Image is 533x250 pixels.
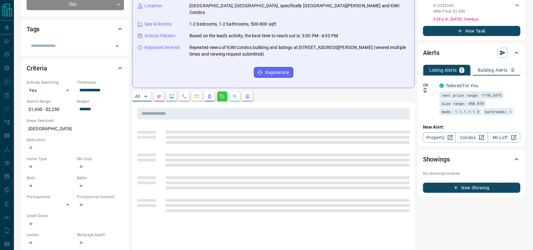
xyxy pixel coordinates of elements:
p: 1 [461,68,463,72]
button: Regenerate [254,67,293,78]
svg: Notes [156,94,162,99]
p: Mortgage Agent: [77,232,124,238]
span: beds: 1-1,1.1-1.9 [442,108,479,115]
button: New Showing [423,183,520,193]
div: condos.ca [439,83,444,88]
div: X12332343Offer Price: $1,990 [433,2,520,15]
p: Activity Pattern [144,33,175,39]
p: Listing Alerts [429,68,457,72]
p: Credit Score: [27,213,124,219]
p: Home Type: [27,156,74,162]
p: No showings booked [423,171,520,176]
p: Actively Searching: [27,80,74,85]
p: Location [144,3,162,9]
p: [GEOGRAPHIC_DATA], [GEOGRAPHIC_DATA], specifically [GEOGRAPHIC_DATA][PERSON_NAME] and KiWi Condos [189,3,409,16]
p: Size & Rooms [144,21,172,27]
p: All [135,94,140,99]
div: Tags [27,21,124,37]
p: Min Size: [77,156,124,162]
p: Based on the lead's activity, the best time to reach out is: 3:00 PM - 4:00 PM [189,33,338,39]
span: rent price range: 1710,2475 [442,92,501,98]
div: Alerts [423,45,520,60]
p: Baths: [77,175,124,181]
p: Offer Price: $1,990 [433,9,465,14]
a: Tailored For You [446,83,478,88]
button: Open [113,42,122,51]
p: Pre-Approval Amount: [77,194,124,200]
svg: Calls [182,94,187,99]
div: Showings [423,152,520,167]
p: $1,900 - $2,250 [27,104,74,115]
p: [GEOGRAPHIC_DATA] [27,124,124,134]
p: Budget: [77,99,124,104]
p: Off [423,82,436,88]
p: Lawyer: [27,232,74,238]
div: Yes [27,85,74,95]
p: Pre-Approved: [27,194,74,200]
svg: Lead Browsing Activity [169,94,174,99]
svg: Agent Actions [245,94,250,99]
h2: Tags [27,24,40,34]
h2: Showings [423,154,450,164]
p: Timeframe: [77,80,124,85]
svg: Requests [220,94,225,99]
svg: Emails [194,94,199,99]
a: Mr.Loft [488,132,520,143]
p: 0 [512,68,514,72]
p: 1-2 bedrooms, 1-2 bathrooms, 500-800 sqft [189,21,276,27]
p: Motivation: [27,137,124,143]
p: Beds: [27,175,74,181]
p: Building Alerts [478,68,508,72]
a: Condos [455,132,488,143]
span: size range: 450,878 [442,100,484,107]
button: New Task [423,26,520,36]
a: Property [423,132,456,143]
p: Repeated Interest [144,44,180,51]
h2: Criteria [27,63,47,73]
div: Criteria [27,61,124,76]
p: X12332343 [433,3,465,9]
svg: Listing Alerts [207,94,212,99]
p: Search Range: [27,99,74,104]
span: bathrooms: 1 [485,108,512,115]
p: New Alert: [423,124,520,131]
p: Areas Searched: [27,118,124,124]
svg: Push Notification Only [423,88,427,93]
p: 3:29 p.m. [DATE] - Overdue [433,16,520,22]
p: Repeated views of KiWi Condos building and listings at [STREET_ADDRESS][PERSON_NAME] (viewed mult... [189,44,409,58]
h2: Alerts [423,48,439,58]
svg: Opportunities [232,94,237,99]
